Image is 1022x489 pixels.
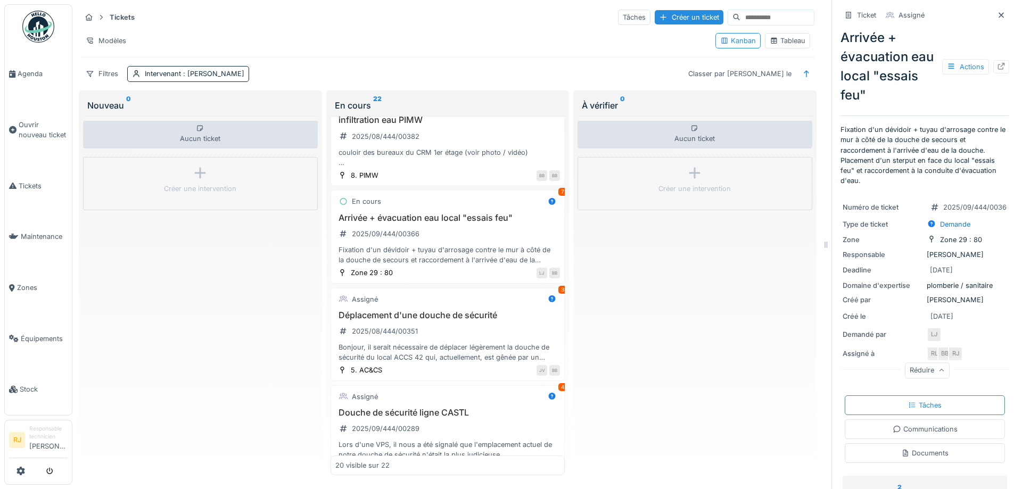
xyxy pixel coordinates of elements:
[335,115,561,125] h3: infiltration eau PIMW
[899,10,925,20] div: Assigné
[29,425,68,441] div: Responsable technicien
[5,313,72,364] a: Équipements
[5,48,72,100] a: Agenda
[126,99,131,112] sup: 0
[352,196,381,206] div: En cours
[352,131,419,142] div: 2025/08/444/00382
[908,400,942,410] div: Tâches
[20,384,68,394] span: Stock
[582,99,808,112] div: À vérifier
[335,408,561,418] h3: Douche de sécurité ligne CASTL
[335,245,561,265] div: Fixation d'un dévidoir + tuyau d'arrosage contre le mur à côté de la douche de secours et raccord...
[18,69,68,79] span: Agenda
[940,219,970,229] div: Demande
[618,10,650,25] div: Tâches
[537,365,547,376] div: JV
[549,365,560,376] div: BB
[22,11,54,43] img: Badge_color-CXgf-gQk.svg
[537,268,547,278] div: LJ
[683,66,796,81] div: Classer par [PERSON_NAME] le
[352,326,418,336] div: 2025/08/444/00351
[335,342,561,362] div: Bonjour, il serait nécessaire de déplacer légèrement la douche de sécurité du local ACCS 42 qui, ...
[352,392,378,402] div: Assigné
[5,364,72,415] a: Stock
[578,121,812,148] div: Aucun ticket
[351,268,393,278] div: Zone 29 : 80
[335,213,561,223] h3: Arrivée + évacuation eau local "essais feu"
[927,346,942,361] div: RL
[843,349,922,359] div: Assigné à
[87,99,314,112] div: Nouveau
[105,12,139,22] strong: Tickets
[940,235,982,245] div: Zone 29 : 80
[351,365,382,375] div: 5. AC&CS
[655,10,723,24] div: Créer un ticket
[335,460,390,470] div: 20 visible sur 22
[5,161,72,212] a: Tickets
[930,265,953,275] div: [DATE]
[9,425,68,458] a: RJ Responsable technicien[PERSON_NAME]
[843,265,922,275] div: Deadline
[843,295,1007,305] div: [PERSON_NAME]
[893,424,958,434] div: Communications
[840,125,1009,186] p: Fixation d'un dévidoir + tuyau d'arrosage contre le mur à côté de la douche de secours et raccord...
[843,250,922,260] div: Responsable
[840,28,1009,105] div: Arrivée + évacuation eau local "essais feu"
[21,334,68,344] span: Équipements
[5,100,72,161] a: Ouvrir nouveau ticket
[352,229,419,239] div: 2025/09/444/00366
[181,70,244,78] span: : [PERSON_NAME]
[83,121,318,148] div: Aucun ticket
[948,346,963,361] div: RJ
[843,329,922,339] div: Demandé par
[720,36,756,46] div: Kanban
[937,346,952,361] div: BB
[943,202,1011,212] div: 2025/09/444/00366
[558,188,567,196] div: 7
[843,280,1007,291] div: plomberie / sanitaire
[558,383,567,391] div: 4
[373,99,382,112] sup: 22
[335,147,561,168] div: couloir des bureaux du CRM 1er étage (voir photo / vidéo) Bonjour Luc, Suite à notre dernière dis...
[770,36,805,46] div: Tableau
[843,219,922,229] div: Type de ticket
[17,283,68,293] span: Zones
[620,99,625,112] sup: 0
[843,202,922,212] div: Numéro de ticket
[352,424,419,434] div: 2025/09/444/00289
[352,294,378,304] div: Assigné
[537,170,547,181] div: BB
[81,33,131,48] div: Modèles
[549,170,560,181] div: BB
[658,184,731,194] div: Créer une intervention
[19,120,68,140] span: Ouvrir nouveau ticket
[549,268,560,278] div: BB
[335,310,561,320] h3: Déplacement d'une douche de sécurité
[843,235,922,245] div: Zone
[558,286,567,294] div: 3
[164,184,236,194] div: Créer une intervention
[905,363,950,378] div: Réduire
[335,440,561,460] div: Lors d'une VPS, il nous a été signalé que l'emplacement actuel de notre douche de sécurité n'étai...
[351,170,378,180] div: 8. PIMW
[29,425,68,455] li: [PERSON_NAME]
[843,295,922,305] div: Créé par
[5,211,72,262] a: Maintenance
[927,327,942,342] div: LJ
[901,448,949,458] div: Documents
[5,262,72,313] a: Zones
[857,10,876,20] div: Ticket
[942,59,989,74] div: Actions
[335,99,561,112] div: En cours
[9,432,25,448] li: RJ
[843,280,922,291] div: Domaine d'expertise
[145,69,244,79] div: Intervenant
[19,181,68,191] span: Tickets
[843,250,1007,260] div: [PERSON_NAME]
[930,311,953,321] div: [DATE]
[21,231,68,242] span: Maintenance
[843,311,922,321] div: Créé le
[81,66,123,81] div: Filtres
